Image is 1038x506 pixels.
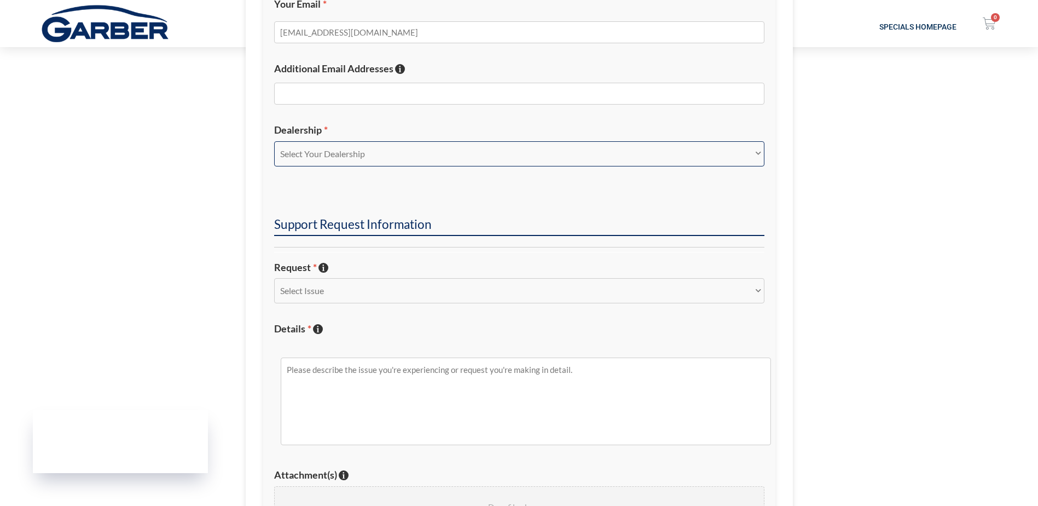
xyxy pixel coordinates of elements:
span: Additional Email Addresses [274,62,393,74]
label: Dealership [274,124,764,136]
iframe: Garber Digital Marketing Status [33,410,208,473]
span: Details [274,323,311,335]
h2: Support Request Information [274,216,764,236]
span: Attachment(s) [274,469,337,481]
span: Request [274,261,317,273]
